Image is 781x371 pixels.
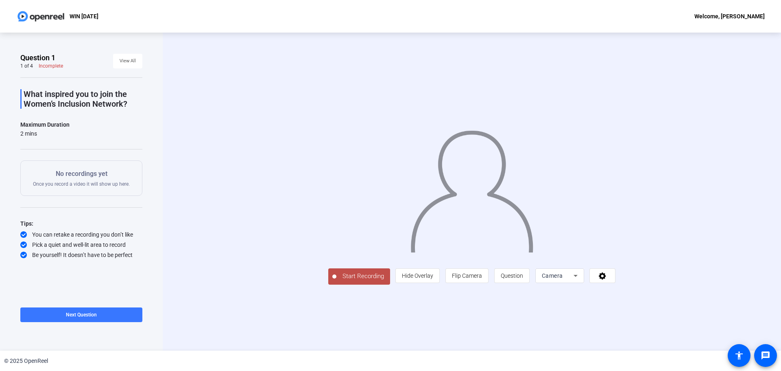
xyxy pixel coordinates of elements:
[120,55,136,67] span: View All
[20,307,142,322] button: Next Question
[410,123,534,252] img: overlay
[20,219,142,228] div: Tips:
[33,169,130,187] div: Once you record a video it will show up here.
[39,63,63,69] div: Incomplete
[395,268,440,283] button: Hide Overlay
[24,89,142,109] p: What inspired you to join the Women’s Inclusion Network?
[4,357,48,365] div: © 2025 OpenReel
[20,241,142,249] div: Pick a quiet and well-lit area to record
[494,268,530,283] button: Question
[734,351,744,360] mat-icon: accessibility
[20,63,33,69] div: 1 of 4
[761,351,770,360] mat-icon: message
[33,169,130,179] p: No recordings yet
[66,312,97,318] span: Next Question
[113,54,142,68] button: View All
[694,11,765,21] div: Welcome, [PERSON_NAME]
[20,120,70,130] div: Maximum Duration
[20,231,142,239] div: You can retake a recording you don’t like
[20,130,70,138] div: 2 mins
[542,272,563,279] span: Camera
[16,8,65,24] img: OpenReel logo
[402,272,433,279] span: Hide Overlay
[20,251,142,259] div: Be yourself! It doesn’t have to be perfect
[336,272,390,281] span: Start Recording
[20,53,55,63] span: Question 1
[445,268,489,283] button: Flip Camera
[501,272,523,279] span: Question
[328,268,390,285] button: Start Recording
[452,272,482,279] span: Flip Camera
[70,11,98,21] p: WIN [DATE]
